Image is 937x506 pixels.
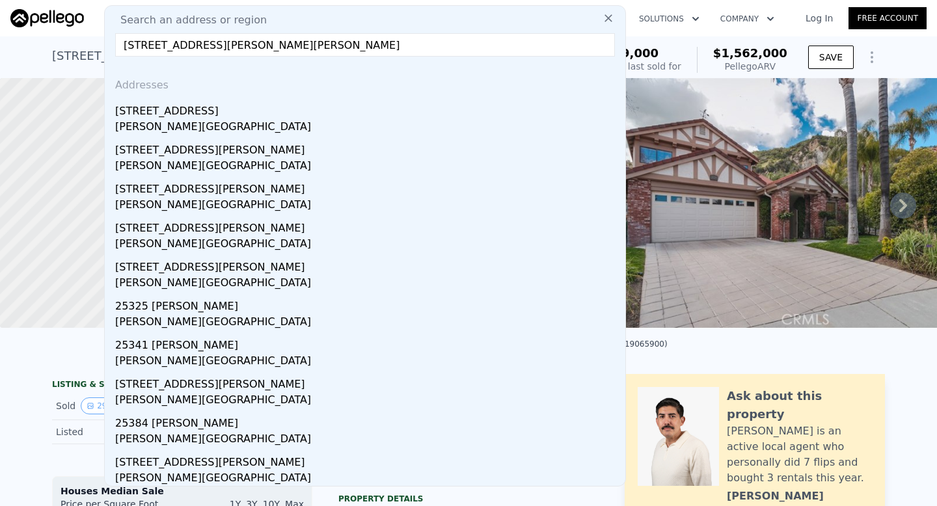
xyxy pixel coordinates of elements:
div: 25384 [PERSON_NAME] [115,410,620,431]
span: $849,000 [597,46,659,60]
button: Solutions [629,7,710,31]
div: LISTING & SALE HISTORY [52,379,312,392]
div: Ask about this property [727,387,872,423]
span: Search an address or region [110,12,267,28]
button: SAVE [808,46,854,69]
button: Show Options [859,44,885,70]
div: [STREET_ADDRESS][PERSON_NAME] [115,254,620,275]
div: Houses Median Sale [61,485,304,498]
div: 25325 [PERSON_NAME] [115,293,620,314]
div: Off Market, last sold for [575,60,681,73]
div: [PERSON_NAME][GEOGRAPHIC_DATA] [115,353,620,371]
div: [PERSON_NAME] is an active local agent who personally did 7 flips and bought 3 rentals this year. [727,423,872,486]
div: [STREET_ADDRESS][PERSON_NAME] [115,371,620,392]
input: Enter an address, city, region, neighborhood or zip code [115,33,615,57]
span: $1,562,000 [713,46,787,60]
div: [PERSON_NAME][GEOGRAPHIC_DATA] [115,119,620,137]
div: Property details [338,494,599,504]
div: [PERSON_NAME][GEOGRAPHIC_DATA] [115,314,620,332]
div: [STREET_ADDRESS][PERSON_NAME] [115,137,620,158]
div: [STREET_ADDRESS][PERSON_NAME] , [PERSON_NAME][GEOGRAPHIC_DATA] , CA 91381 [52,47,554,65]
div: [PERSON_NAME][GEOGRAPHIC_DATA] [115,470,620,488]
div: 25341 [PERSON_NAME] [115,332,620,353]
div: [PERSON_NAME][GEOGRAPHIC_DATA] [115,392,620,410]
img: Pellego [10,9,84,27]
div: [STREET_ADDRESS][PERSON_NAME] [115,176,620,197]
div: [PERSON_NAME][GEOGRAPHIC_DATA] [115,431,620,449]
button: Company [710,7,785,31]
div: [PERSON_NAME][GEOGRAPHIC_DATA] [115,236,620,254]
div: [PERSON_NAME][GEOGRAPHIC_DATA] [115,275,620,293]
div: [STREET_ADDRESS][PERSON_NAME] [115,215,620,236]
button: View historical data [81,397,113,414]
div: [STREET_ADDRESS] [115,98,620,119]
div: [PERSON_NAME][GEOGRAPHIC_DATA] [115,197,620,215]
div: [STREET_ADDRESS][PERSON_NAME] [115,449,620,470]
div: Listed [56,425,172,438]
a: Free Account [849,7,927,29]
div: Addresses [110,67,620,98]
div: Pellego ARV [713,60,787,73]
div: Sold [56,397,172,414]
div: [PERSON_NAME][GEOGRAPHIC_DATA] [115,158,620,176]
a: Log In [790,12,849,25]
